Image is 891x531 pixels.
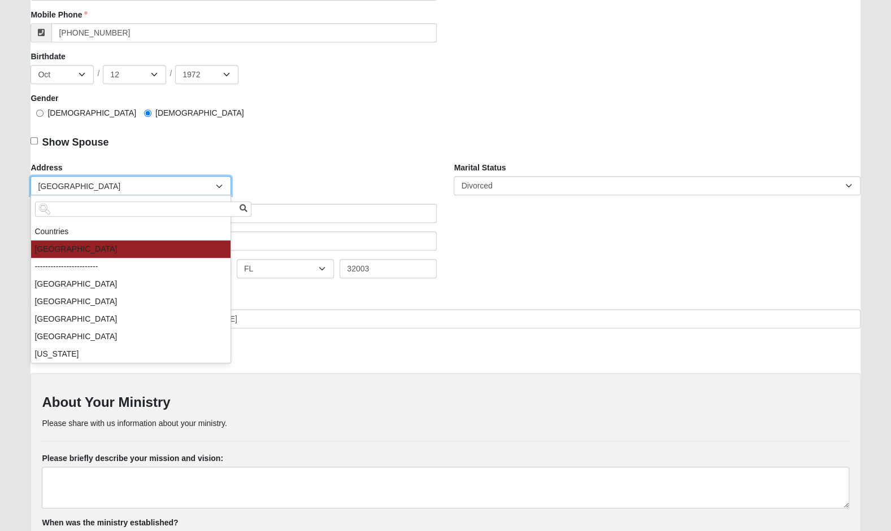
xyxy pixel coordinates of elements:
[31,345,231,363] li: [US_STATE]
[31,231,437,251] input: Address Line 2
[31,51,65,62] label: Birthdate
[38,177,216,196] span: [GEOGRAPHIC_DATA]
[31,275,231,293] li: [GEOGRAPHIC_DATA]
[42,453,223,464] label: Please briefly describe your mission and vision:
[31,93,58,104] label: Gender
[144,109,151,117] input: [DEMOGRAPHIC_DATA]
[31,223,231,240] li: Countries
[169,68,172,80] span: /
[31,258,231,275] li: ------------------------
[42,418,849,429] p: Please share with us information about your ministry.
[97,68,99,80] span: /
[31,137,38,144] input: Show Spouse
[31,9,88,20] label: Mobile Phone
[36,109,44,117] input: [DEMOGRAPHIC_DATA]
[340,259,437,278] input: Zip
[42,394,849,411] h3: About Your Ministry
[31,240,231,258] li: [GEOGRAPHIC_DATA]
[31,310,231,328] li: [GEOGRAPHIC_DATA]
[42,137,108,148] span: Show Spouse
[31,328,231,345] li: [GEOGRAPHIC_DATA]
[31,162,62,173] label: Address
[47,108,136,117] span: [DEMOGRAPHIC_DATA]
[155,108,244,117] span: [DEMOGRAPHIC_DATA]
[31,293,231,310] li: [GEOGRAPHIC_DATA]
[454,162,506,173] label: Marital Status
[42,517,178,528] label: When was the ministry established?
